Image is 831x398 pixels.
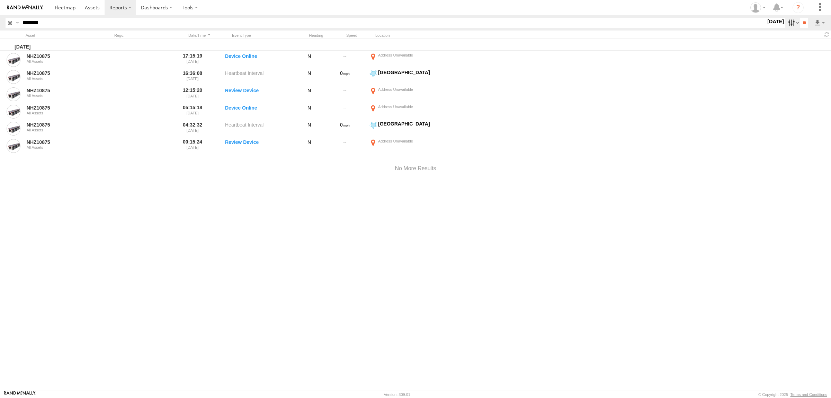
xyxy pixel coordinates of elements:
[27,128,94,132] div: All Assets
[823,31,831,38] span: Refresh
[368,138,455,154] label: Click to View Event Location
[27,53,94,59] a: NHZ10875
[297,86,321,102] div: N
[27,87,94,94] a: NHZ10875
[790,392,827,397] a: Terms and Conditions
[179,104,206,120] label: 05:15:18 [DATE]
[297,121,321,137] div: N
[225,121,294,137] label: Heartbeat Interval
[27,59,94,63] div: All Assets
[297,138,321,154] div: N
[384,392,410,397] div: Version: 309.01
[297,69,321,85] div: N
[225,86,294,102] label: Review Device
[368,121,455,137] label: Click to View Event Location
[15,18,20,28] label: Search Query
[324,121,366,137] div: 0
[27,105,94,111] a: NHZ10875
[27,77,94,81] div: All Assets
[225,104,294,120] label: Device Online
[27,94,94,98] div: All Assets
[748,2,768,13] div: Zulema McIntosch
[324,69,366,85] div: 0
[785,18,800,28] label: Search Filter Options
[27,122,94,128] a: NHZ10875
[297,104,321,120] div: N
[4,391,36,398] a: Visit our Website
[297,52,321,68] div: N
[793,2,804,13] i: ?
[179,69,206,85] label: 16:36:08 [DATE]
[225,52,294,68] label: Device Online
[758,392,827,397] div: © Copyright 2025 -
[27,111,94,115] div: All Assets
[225,138,294,154] label: Review Device
[368,86,455,102] label: Click to View Event Location
[27,70,94,76] a: NHZ10875
[179,52,206,68] label: 17:15:19 [DATE]
[27,139,94,145] a: NHZ10875
[368,69,455,85] label: Click to View Event Location
[814,18,825,28] label: Export results as...
[179,86,206,102] label: 12:15:20 [DATE]
[179,121,206,137] label: 04:32:32 [DATE]
[179,138,206,154] label: 00:15:24 [DATE]
[766,18,785,25] label: [DATE]
[7,5,43,10] img: rand-logo.svg
[368,52,455,68] label: Click to View Event Location
[186,33,213,38] div: Click to Sort
[225,69,294,85] label: Heartbeat Interval
[368,104,455,120] label: Click to View Event Location
[27,145,94,149] div: All Assets
[378,121,454,127] div: [GEOGRAPHIC_DATA]
[378,69,454,76] div: [GEOGRAPHIC_DATA]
